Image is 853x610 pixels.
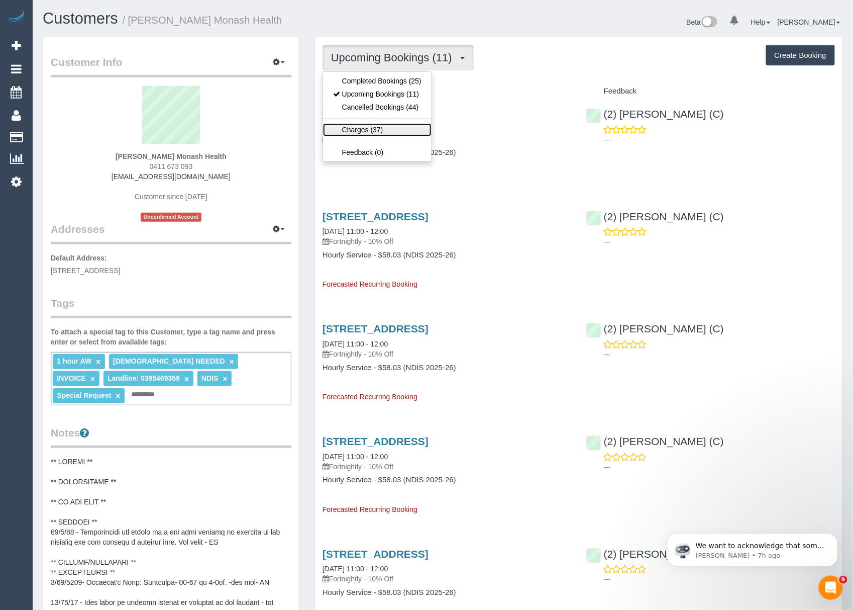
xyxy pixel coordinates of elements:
img: Automaid Logo [6,10,26,24]
p: --- [604,574,835,584]
img: New interface [701,16,717,29]
a: [PERSON_NAME] [778,18,840,26]
legend: Customer Info [51,55,291,77]
button: Upcoming Bookings (11) [323,45,474,70]
legend: Notes [51,425,291,448]
a: Beta [687,18,718,26]
span: 1 hour AW [57,357,91,365]
a: Charges (37) [323,123,432,136]
span: [DEMOGRAPHIC_DATA] NEEDED [113,357,225,365]
span: 9 [839,576,847,584]
a: [STREET_ADDRESS] [323,548,429,560]
label: Default Address: [51,253,107,263]
h4: Hourly Service - $58.03 (NDIS 2025-26) [323,476,571,484]
a: [DATE] 11:00 - 12:00 [323,340,388,348]
span: Forecasted Recurring Booking [323,505,417,513]
a: (2) [PERSON_NAME] (C) [586,435,724,447]
h4: Feedback [586,87,835,96]
a: × [184,375,189,383]
p: --- [604,135,835,145]
a: Customers [43,10,118,27]
p: Fortnightly - 10% Off [323,462,571,472]
span: Landline: 0395469359 [108,374,180,382]
span: [STREET_ADDRESS] [51,267,120,275]
a: [EMAIL_ADDRESS][DOMAIN_NAME] [112,172,231,181]
a: × [230,358,234,366]
span: INVOICE [57,374,86,382]
legend: Tags [51,296,291,318]
p: Fortnightly - 10% Off [323,236,571,246]
a: [STREET_ADDRESS] [323,323,429,334]
a: × [96,358,100,366]
a: [STREET_ADDRESS] [323,435,429,447]
h4: Hourly Service - $58.03 (NDIS 2025-26) [323,364,571,372]
a: [DATE] 11:00 - 12:00 [323,453,388,461]
small: / [PERSON_NAME] Monash Health [123,15,282,26]
span: NDIS [201,374,218,382]
a: [DATE] 11:00 - 12:00 [323,227,388,235]
a: (2) [PERSON_NAME] (C) [586,323,724,334]
h4: Hourly Service - $58.03 (NDIS 2025-26) [323,251,571,259]
span: Special Request [57,391,111,399]
span: Unconfirmed Account [141,213,202,221]
h4: Hourly Service - $58.03 (NDIS 2025-26) [323,148,571,157]
span: Forecasted Recurring Booking [323,393,417,401]
a: × [223,375,227,383]
a: (2) [PERSON_NAME] (C) [586,211,724,222]
a: Completed Bookings (25) [323,74,432,88]
p: Fortnightly - 10% Off [323,349,571,359]
a: (2) [PERSON_NAME] (C) [586,108,724,120]
span: Forecasted Recurring Booking [323,280,417,288]
a: × [90,375,95,383]
p: --- [604,237,835,247]
a: Cancelled Bookings (44) [323,101,432,114]
iframe: Intercom live chat [819,576,843,600]
span: Upcoming Bookings (11) [331,51,457,64]
strong: [PERSON_NAME] Monash Health [116,152,227,160]
button: Create Booking [766,45,835,66]
p: --- [604,462,835,472]
a: Feedback (0) [323,146,432,159]
h4: Hourly Service - $58.03 (NDIS 2025-26) [323,588,571,597]
p: Fortnightly - 10% Off [323,134,571,144]
span: Customer since [DATE] [135,193,207,201]
label: To attach a special tag to this Customer, type a tag name and press enter or select from availabl... [51,327,291,347]
a: Upcoming Bookings (11) [323,88,432,101]
a: × [116,392,120,400]
h4: Service [323,87,571,96]
span: 0411 673 093 [150,162,193,170]
iframe: Intercom notifications message [652,512,853,583]
a: Help [751,18,771,26]
p: --- [604,350,835,360]
a: [STREET_ADDRESS] [323,211,429,222]
a: [DATE] 11:00 - 12:00 [323,565,388,573]
p: Fortnightly - 10% Off [323,574,571,584]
